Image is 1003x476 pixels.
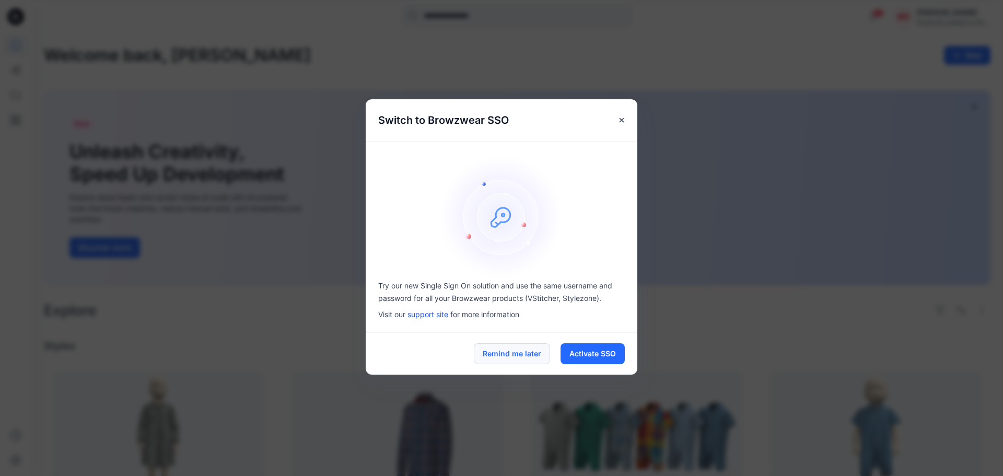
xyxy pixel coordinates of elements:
[439,154,564,280] img: onboarding-sz2.46497b1a466840e1406823e529e1e164.svg
[474,343,550,364] button: Remind me later
[407,310,448,319] a: support site
[378,280,625,305] p: Try our new Single Sign On solution and use the same username and password for all your Browzwear...
[378,309,625,320] p: Visit our for more information
[561,343,625,364] button: Activate SSO
[612,111,631,130] button: Close
[366,99,521,141] h5: Switch to Browzwear SSO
